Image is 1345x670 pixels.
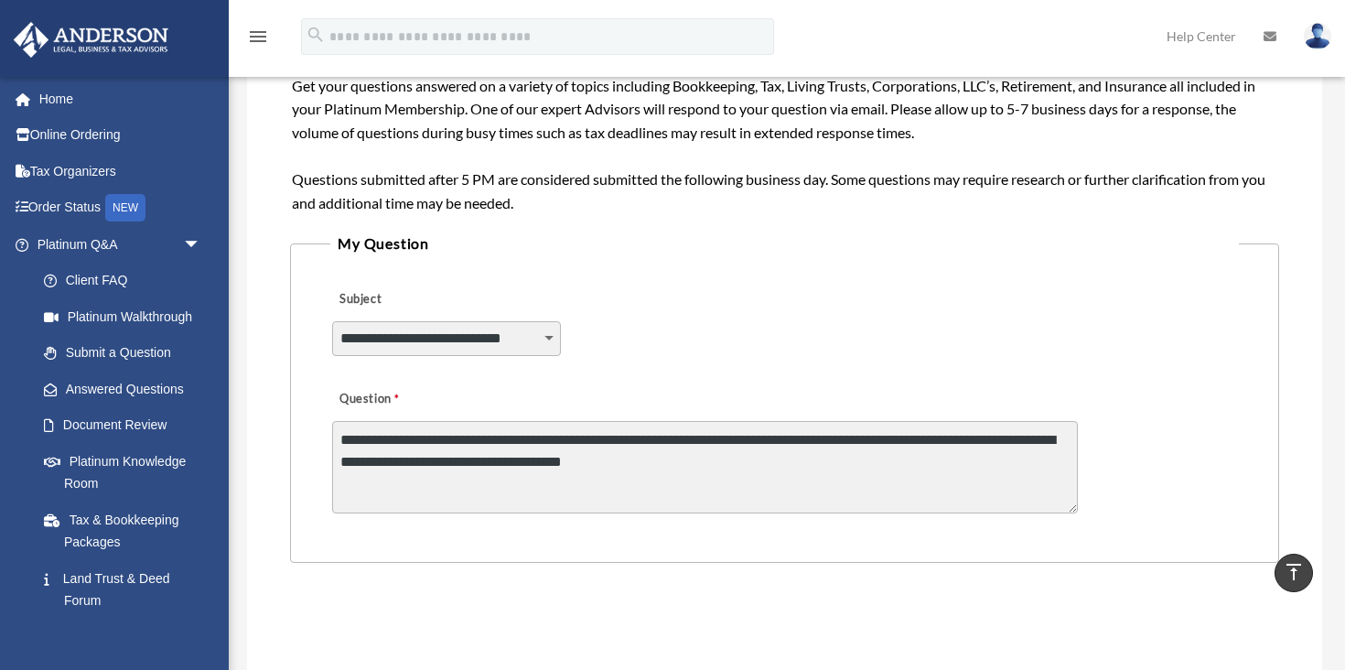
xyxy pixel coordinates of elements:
[1275,554,1313,592] a: vertical_align_top
[26,407,229,444] a: Document Review
[26,443,229,502] a: Platinum Knowledge Room
[332,287,506,313] label: Subject
[105,194,145,222] div: NEW
[26,560,229,619] a: Land Trust & Deed Forum
[13,153,229,189] a: Tax Organizers
[1304,23,1331,49] img: User Pic
[13,81,229,117] a: Home
[13,117,229,154] a: Online Ordering
[26,502,229,560] a: Tax & Bookkeeping Packages
[330,231,1239,256] legend: My Question
[26,371,229,407] a: Answered Questions
[1283,561,1305,583] i: vertical_align_top
[26,263,229,299] a: Client FAQ
[13,189,229,227] a: Order StatusNEW
[332,387,474,413] label: Question
[306,25,326,45] i: search
[183,226,220,264] span: arrow_drop_down
[247,32,269,48] a: menu
[26,298,229,335] a: Platinum Walkthrough
[8,22,174,58] img: Anderson Advisors Platinum Portal
[26,335,220,372] a: Submit a Question
[247,26,269,48] i: menu
[13,226,229,263] a: Platinum Q&Aarrow_drop_down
